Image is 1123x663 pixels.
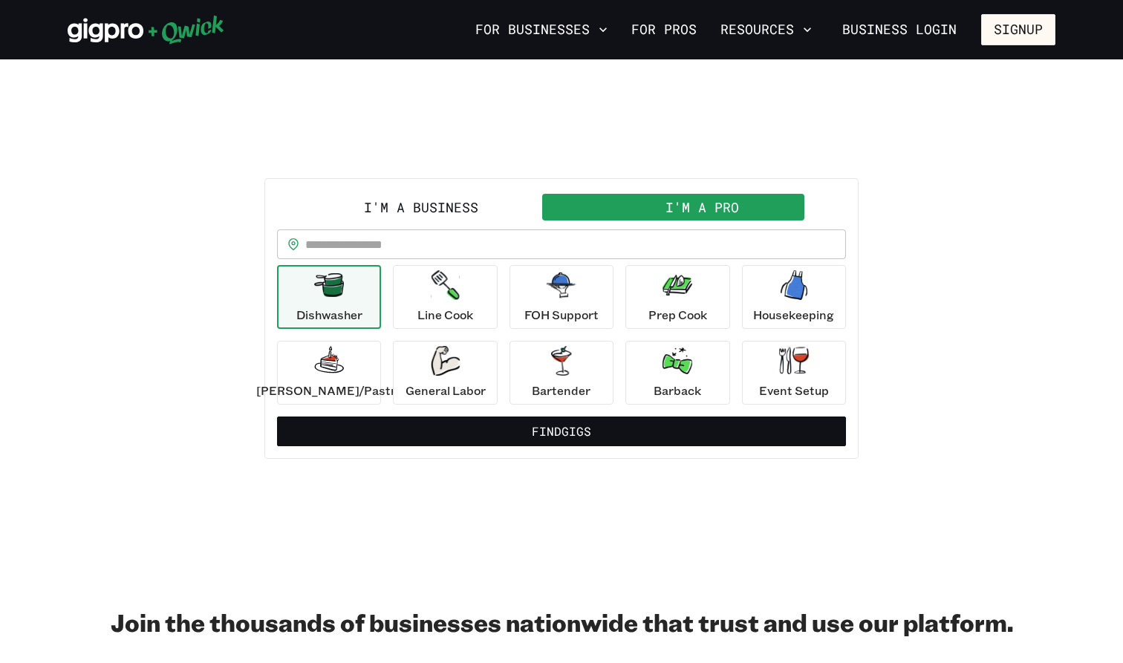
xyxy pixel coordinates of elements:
p: General Labor [406,382,486,399]
h2: PICK UP A SHIFT! [264,134,859,163]
p: [PERSON_NAME]/Pastry [256,382,402,399]
p: Event Setup [759,382,829,399]
p: Housekeeping [753,306,834,324]
button: Event Setup [742,341,846,405]
button: General Labor [393,341,497,405]
button: I'm a Business [280,194,561,221]
p: Barback [654,382,701,399]
button: For Businesses [469,17,613,42]
a: Business Login [830,14,969,45]
button: Barback [625,341,729,405]
button: Housekeeping [742,265,846,329]
p: FOH Support [524,306,599,324]
p: Bartender [532,382,590,399]
p: Line Cook [417,306,473,324]
button: Dishwasher [277,265,381,329]
button: Line Cook [393,265,497,329]
a: For Pros [625,17,703,42]
h2: Join the thousands of businesses nationwide that trust and use our platform. [68,607,1055,637]
button: Bartender [510,341,613,405]
button: FindGigs [277,417,846,446]
button: Signup [981,14,1055,45]
button: I'm a Pro [561,194,843,221]
button: FOH Support [510,265,613,329]
p: Dishwasher [296,306,362,324]
button: [PERSON_NAME]/Pastry [277,341,381,405]
button: Resources [715,17,818,42]
button: Prep Cook [625,265,729,329]
p: Prep Cook [648,306,707,324]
